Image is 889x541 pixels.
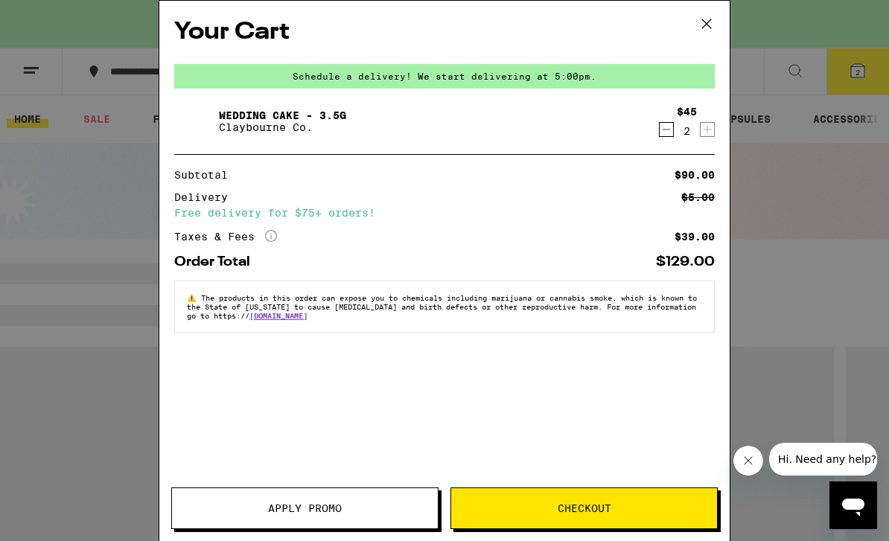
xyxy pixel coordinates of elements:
[675,231,715,242] div: $39.00
[174,192,238,202] div: Delivery
[659,122,674,137] button: Decrement
[677,106,697,118] div: $45
[174,230,277,243] div: Taxes & Fees
[174,208,715,218] div: Free delivery for $75+ orders!
[268,503,342,513] span: Apply Promo
[829,481,877,529] iframe: Button to launch messaging window
[171,487,439,529] button: Apply Promo
[174,64,715,89] div: Schedule a delivery! We start delivering at 5:00pm.
[174,16,715,49] h2: Your Cart
[675,170,715,180] div: $90.00
[187,293,201,302] span: ⚠️
[558,503,611,513] span: Checkout
[450,487,718,529] button: Checkout
[174,100,216,142] img: Wedding Cake - 3.5g
[187,293,697,320] span: The products in this order can expose you to chemicals including marijuana or cannabis smoke, whi...
[249,311,308,320] a: [DOMAIN_NAME]
[174,170,238,180] div: Subtotal
[700,122,715,137] button: Increment
[174,255,261,269] div: Order Total
[677,125,697,137] div: 2
[656,255,715,269] div: $129.00
[733,446,763,476] iframe: Close message
[681,192,715,202] div: $5.00
[769,443,877,476] iframe: Message from company
[219,109,346,121] a: Wedding Cake - 3.5g
[219,121,346,133] p: Claybourne Co.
